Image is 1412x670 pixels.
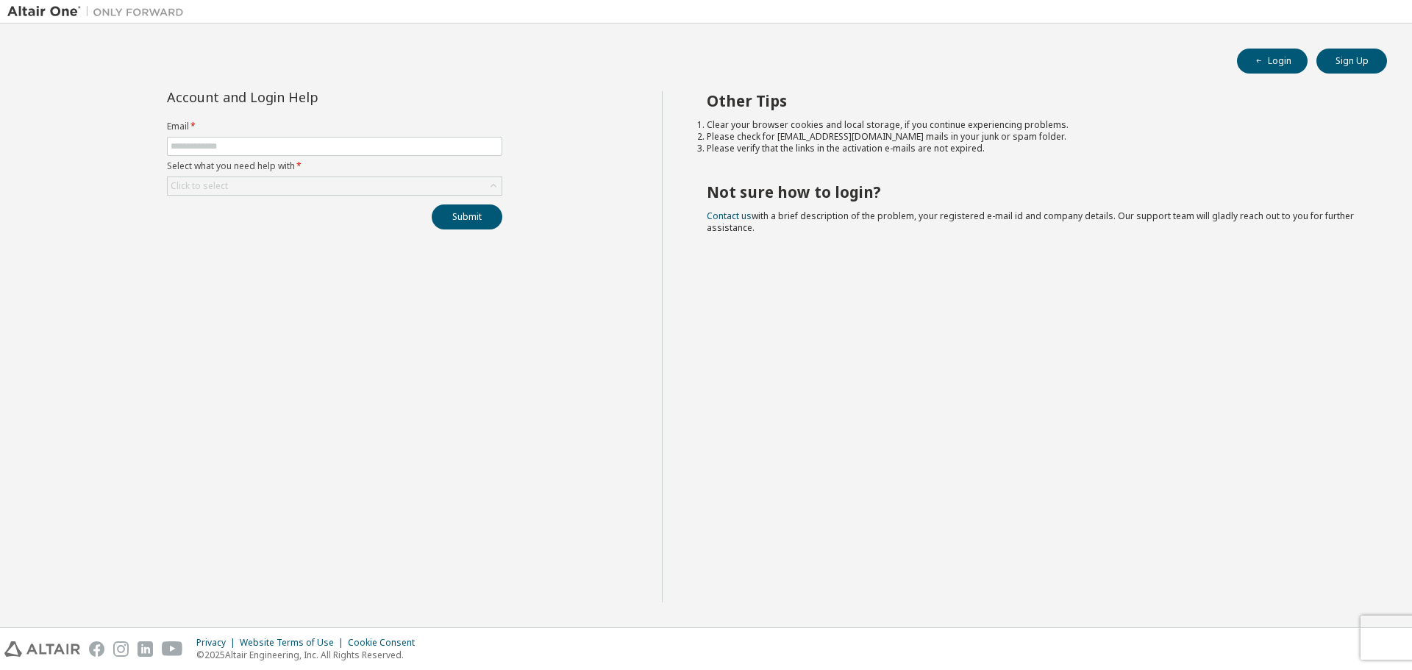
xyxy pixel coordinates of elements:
div: Click to select [168,177,502,195]
img: linkedin.svg [138,641,153,657]
a: Contact us [707,210,752,222]
div: Website Terms of Use [240,637,348,649]
div: Click to select [171,180,228,192]
li: Please check for [EMAIL_ADDRESS][DOMAIN_NAME] mails in your junk or spam folder. [707,131,1361,143]
div: Cookie Consent [348,637,424,649]
img: instagram.svg [113,641,129,657]
span: with a brief description of the problem, your registered e-mail id and company details. Our suppo... [707,210,1354,234]
img: altair_logo.svg [4,641,80,657]
label: Select what you need help with [167,160,502,172]
div: Privacy [196,637,240,649]
li: Please verify that the links in the activation e-mails are not expired. [707,143,1361,154]
img: youtube.svg [162,641,183,657]
h2: Not sure how to login? [707,182,1361,202]
button: Sign Up [1316,49,1387,74]
p: © 2025 Altair Engineering, Inc. All Rights Reserved. [196,649,424,661]
img: Altair One [7,4,191,19]
img: facebook.svg [89,641,104,657]
div: Account and Login Help [167,91,435,103]
button: Submit [432,204,502,229]
label: Email [167,121,502,132]
li: Clear your browser cookies and local storage, if you continue experiencing problems. [707,119,1361,131]
button: Login [1237,49,1308,74]
h2: Other Tips [707,91,1361,110]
